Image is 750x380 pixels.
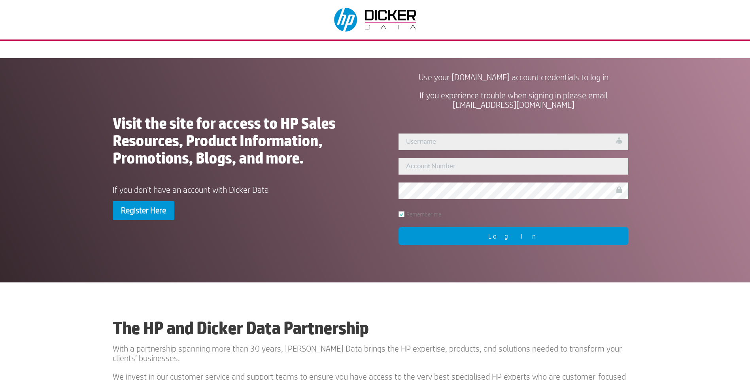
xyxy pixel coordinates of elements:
[399,158,628,175] input: Account Number
[419,72,608,82] span: Use your [DOMAIN_NAME] account credentials to log in
[113,115,361,171] h1: Visit the site for access to HP Sales Resources, Product Information, Promotions, Blogs, and more.
[399,134,628,150] input: Username
[419,90,608,109] span: If you experience trouble when signing in please email [EMAIL_ADDRESS][DOMAIN_NAME]
[113,344,638,371] p: With a partnership spanning more than 30 years, [PERSON_NAME] Data brings the HP expertise, produ...
[329,4,423,36] img: Dicker Data & HP
[399,211,441,217] label: Remember me
[113,318,368,338] b: The HP and Dicker Data Partnership
[113,185,269,194] span: If you don’t have an account with Dicker Data
[113,201,174,220] a: Register Here
[399,227,628,245] input: Log In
